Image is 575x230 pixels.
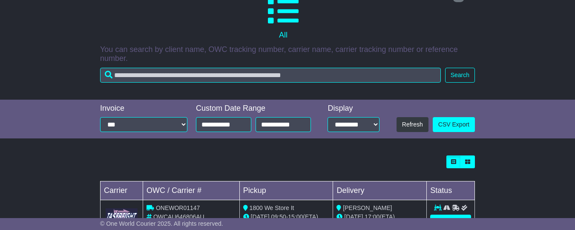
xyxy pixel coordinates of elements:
p: You can search by client name, OWC tracking number, carrier name, carrier tracking number or refe... [100,45,475,63]
a: View Order [430,215,471,230]
td: Status [427,181,475,200]
div: Invoice [100,104,187,113]
td: Pickup [239,181,333,200]
div: - (ETA) [243,213,330,221]
td: OWC / Carrier # [143,181,240,200]
a: CSV Export [433,117,475,132]
td: Carrier [101,181,143,200]
span: OWCAU646806AU [153,213,204,220]
div: Custom Date Range [196,104,315,113]
button: Search [445,68,475,83]
td: Delivery [333,181,427,200]
span: 1800 We Store It [250,204,294,211]
span: [PERSON_NAME] [343,204,392,211]
span: 15:00 [288,213,303,220]
span: 17:00 [365,213,379,220]
div: Display [328,104,379,113]
span: [DATE] [344,213,363,220]
div: (ETA) [336,213,423,221]
span: © One World Courier 2025. All rights reserved. [100,220,223,227]
span: ONEWOR01147 [156,204,200,211]
span: 09:50 [271,213,286,220]
span: [DATE] [251,213,270,220]
img: GetCarrierServiceLogo [106,208,138,225]
button: Refresh [397,117,428,132]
